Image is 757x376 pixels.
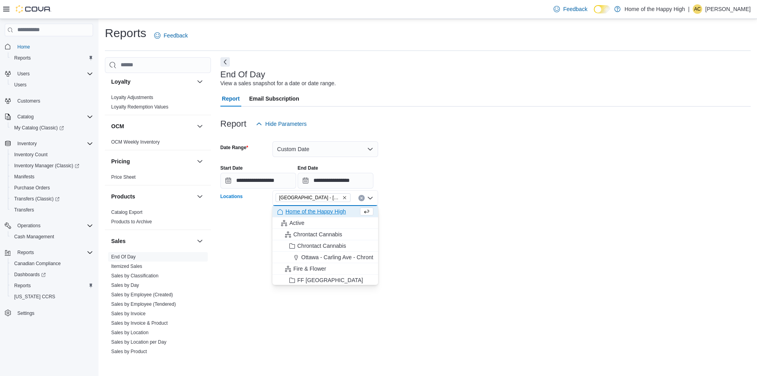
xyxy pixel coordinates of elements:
button: Purchase Orders [8,182,96,193]
button: Manifests [8,171,96,182]
button: Customers [2,95,96,107]
a: My Catalog (Classic) [11,123,67,133]
a: Price Sheet [111,174,136,180]
span: Reports [11,53,93,63]
span: Dashboards [11,270,93,279]
a: Sales by Employee (Tendered) [111,301,176,307]
button: Operations [2,220,96,231]
span: Sales by Product [111,348,147,355]
div: Pricing [105,172,211,185]
label: End Date [298,165,318,171]
span: Reports [17,249,34,256]
span: Reports [11,281,93,290]
span: FF [GEOGRAPHIC_DATA] [297,276,363,284]
button: Close list of options [367,195,373,201]
span: Settings [17,310,34,316]
span: Reports [14,282,31,289]
span: Dashboards [14,271,46,278]
img: Cova [16,5,51,13]
button: Users [14,69,33,79]
button: Products [195,192,205,201]
button: Sales [195,236,205,246]
span: Home of the Happy High [285,208,346,215]
button: Custom Date [272,141,378,157]
a: Home [14,42,33,52]
button: Pricing [195,157,205,166]
span: Reports [14,55,31,61]
button: Clear input [358,195,365,201]
button: Operations [14,221,44,230]
a: Inventory Manager (Classic) [8,160,96,171]
h1: Reports [105,25,146,41]
button: Active [272,217,378,229]
span: Loyalty Adjustments [111,94,153,101]
a: Transfers [11,205,37,215]
button: Chrontact Cannabis [272,229,378,240]
input: Press the down key to open a popover containing a calendar. [220,173,296,189]
label: Date Range [220,144,248,151]
span: Transfers (Classic) [11,194,93,204]
span: Inventory Manager (Classic) [11,161,93,170]
button: Hide Parameters [253,116,310,132]
button: Reports [8,52,96,64]
span: Operations [14,221,93,230]
input: Press the down key to open a popover containing a calendar. [298,173,373,189]
button: Catalog [14,112,37,122]
span: Manifests [14,174,34,180]
div: OCM [105,137,211,150]
h3: Report [220,119,246,129]
h3: OCM [111,122,124,130]
a: Dashboards [11,270,49,279]
span: Settings [14,308,93,318]
p: Home of the Happy High [625,4,685,14]
p: [PERSON_NAME] [705,4,751,14]
a: End Of Day [111,254,136,260]
a: Purchase Orders [11,183,53,193]
a: Itemized Sales [111,264,142,269]
button: Home [2,41,96,52]
input: Dark Mode [594,5,610,13]
a: Catalog Export [111,210,142,215]
a: Manifests [11,172,37,181]
label: Locations [220,193,243,200]
div: Loyalty [105,93,211,115]
button: Chrontact Cannabis [272,240,378,252]
span: Canadian Compliance [14,260,61,267]
a: Transfers (Classic) [8,193,96,204]
a: Dashboards [8,269,96,280]
a: Reports [11,281,34,290]
button: FF [GEOGRAPHIC_DATA] [272,275,378,286]
a: Inventory Count [11,150,51,159]
button: Users [8,79,96,90]
h3: Sales [111,237,126,245]
div: View a sales snapshot for a date or date range. [220,79,336,88]
button: Remove Sherwood Park - Baseline Road - Fire & Flower from selection in this group [342,195,347,200]
button: Loyalty [195,77,205,86]
button: Canadian Compliance [8,258,96,269]
span: My Catalog (Classic) [14,125,64,131]
button: Cash Management [8,231,96,242]
span: Cash Management [11,232,93,241]
a: Sales by Classification [111,273,158,279]
a: Sales by Invoice & Product [111,320,168,326]
span: Reports [14,248,93,257]
span: Washington CCRS [11,292,93,301]
h3: Pricing [111,157,130,165]
a: My Catalog (Classic) [8,122,96,133]
span: My Catalog (Classic) [11,123,93,133]
label: Start Date [220,165,243,171]
a: Inventory Manager (Classic) [11,161,82,170]
a: Canadian Compliance [11,259,64,268]
a: Users [11,80,30,90]
span: Inventory [14,139,93,148]
a: Sales by Location per Day [111,339,166,345]
h3: Products [111,193,135,200]
span: Users [17,71,30,77]
p: | [688,4,690,14]
a: Sales by Day [111,282,139,288]
span: Purchase Orders [14,185,50,191]
button: Catalog [2,111,96,122]
span: Sherwood Park - Baseline Road - Fire & Flower [276,193,351,202]
span: Users [14,82,26,88]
